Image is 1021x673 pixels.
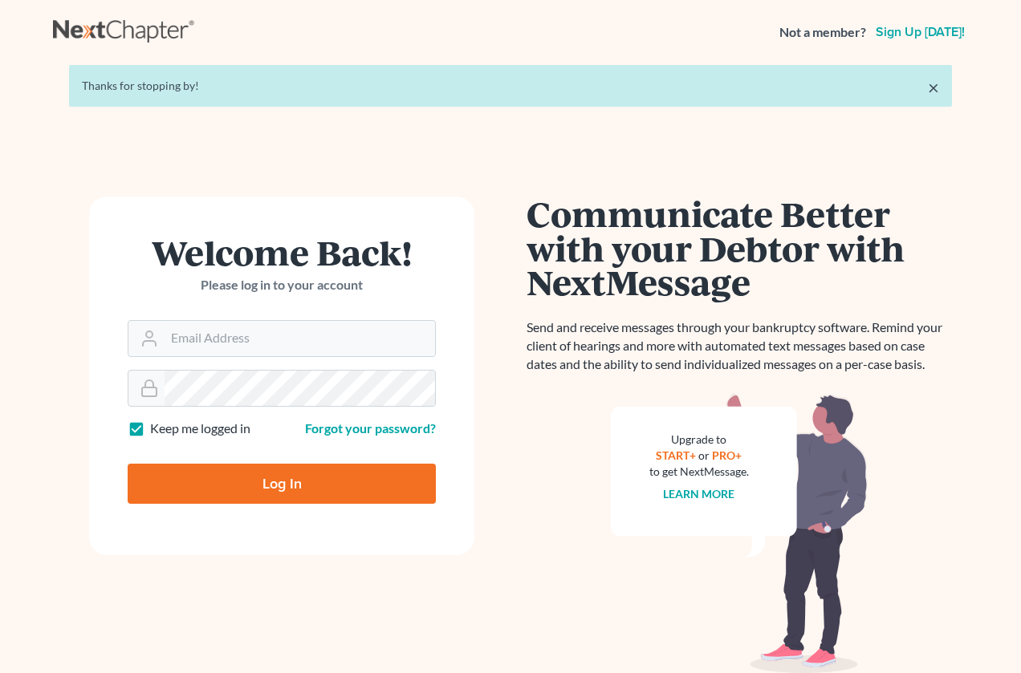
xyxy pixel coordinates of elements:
a: Sign up [DATE]! [873,26,968,39]
strong: Not a member? [779,23,866,42]
span: or [699,448,710,462]
a: Learn more [664,487,735,501]
div: Thanks for stopping by! [82,78,939,94]
p: Send and receive messages through your bankruptcy software. Remind your client of hearings and mo... [527,318,952,374]
h1: Communicate Better with your Debtor with NextMessage [527,197,952,299]
a: START+ [657,448,697,462]
label: Keep me logged in [150,420,250,438]
div: Upgrade to [649,432,749,448]
input: Email Address [165,321,435,356]
a: × [928,78,939,97]
a: PRO+ [713,448,742,462]
div: to get NextMessage. [649,464,749,480]
h1: Welcome Back! [128,235,436,270]
a: Forgot your password? [305,420,436,436]
p: Please log in to your account [128,276,436,294]
input: Log In [128,464,436,504]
